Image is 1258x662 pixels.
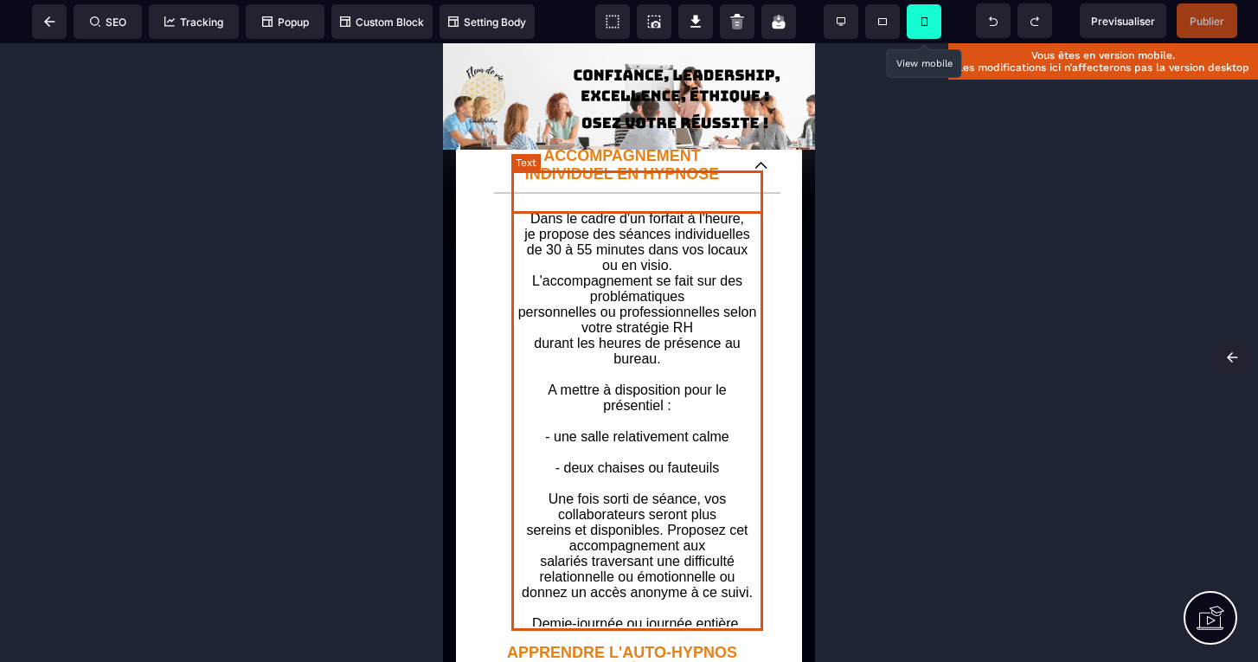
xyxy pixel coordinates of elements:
p: Dans le cadre d'un forfait à l'heure, je propose des séances individuelles de 30 à 55 minutes dan... [68,168,320,604]
span: Preview [1080,3,1166,38]
span: Popup [262,16,309,29]
p: ACCOMPAGNEMENT INDIVIDUEL EN HYPNOSE [64,104,294,140]
span: SEO [90,16,126,29]
p: Vous êtes en version mobile. [957,49,1249,61]
span: Tracking [164,16,223,29]
span: View components [595,4,630,39]
span: Setting Body [448,16,526,29]
span: Previsualiser [1091,15,1155,28]
p: Les modifications ici n’affecterons pas la version desktop [957,61,1249,74]
span: Custom Block [340,16,424,29]
span: Screenshot [637,4,671,39]
span: Publier [1190,15,1224,28]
